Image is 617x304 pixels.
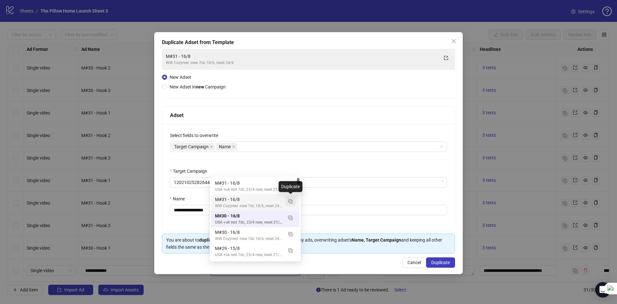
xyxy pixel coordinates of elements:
strong: new [196,84,204,89]
span: Name [219,143,231,150]
div: USA +uk test 7dc, 23/4 new, reset 21/5, on trfs, 2/7 [215,219,283,226]
div: M#30 - 16/8 [215,229,283,236]
div: M#29 - 15/8 [211,243,300,260]
span: close [451,39,456,44]
span: Target Campaign [174,143,209,150]
span: Cancel [407,260,421,265]
button: Duplicate [285,245,296,255]
img: Duplicate [288,216,293,220]
button: Duplicate [426,257,455,268]
div: WW Cozyrest -new 7dc 18/6, reset 24/6 [215,203,283,209]
div: M#30 - 16/8 [215,212,283,219]
div: M#31 - 16/8 [211,178,300,194]
button: Duplicate [285,196,296,206]
span: Target Campaign [171,143,215,151]
strong: Name, Target Campaign [352,237,401,243]
span: Duplicate [431,260,450,265]
label: Target Campaign [170,168,211,175]
div: Open Intercom Messenger [595,282,611,298]
label: Name [170,195,189,202]
span: export [444,56,448,60]
span: New Adset [170,75,191,80]
div: You are about to the selected adset without any ads, overwriting adset's and keeping all other fi... [166,236,451,251]
div: WW Cozyrest -new 7dc 18/6, reset 24/6 [215,236,283,242]
div: M#31 - 16/8 [215,196,283,203]
label: Select fields to overwrite [170,132,222,139]
div: M#29 - 15/8 [215,245,283,252]
span: 120210252826440719 [174,178,443,187]
div: Duplicate [279,181,302,192]
span: close [232,145,235,148]
div: WW Cozyrest -new 7dc 18/6, reset 24/6 [166,60,438,66]
button: Close [449,36,459,46]
span: Name [216,143,237,151]
strong: duplicate and publish [199,237,243,243]
div: M#30 - 16/8 [211,211,300,227]
button: Duplicate [285,212,296,223]
div: Duplicate Adset from Template [162,39,455,46]
img: Duplicate [288,248,293,253]
img: Duplicate [288,232,293,236]
button: Duplicate [285,180,296,190]
div: M#31 - 16/8 [211,194,300,211]
button: Cancel [402,257,426,268]
img: Duplicate [288,199,293,204]
div: USA +uk test 7dc, 23/4 new, reset 21/5, on trfs, 2/7 [215,187,283,193]
div: M#31 - 16/8 [215,180,283,187]
span: New Adset in Campaign [170,84,226,89]
div: M#31 - 16/8 [166,53,438,60]
div: Adset [170,111,447,119]
button: Duplicate [285,229,296,239]
input: Name [170,205,447,215]
div: M#29 - 15/8 [211,260,300,276]
div: M#30 - 16/8 [211,227,300,244]
span: close [210,145,213,148]
div: USA +uk test 7dc, 23/4 new, reset 21/5, on trfs, 2/7 [215,252,283,258]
